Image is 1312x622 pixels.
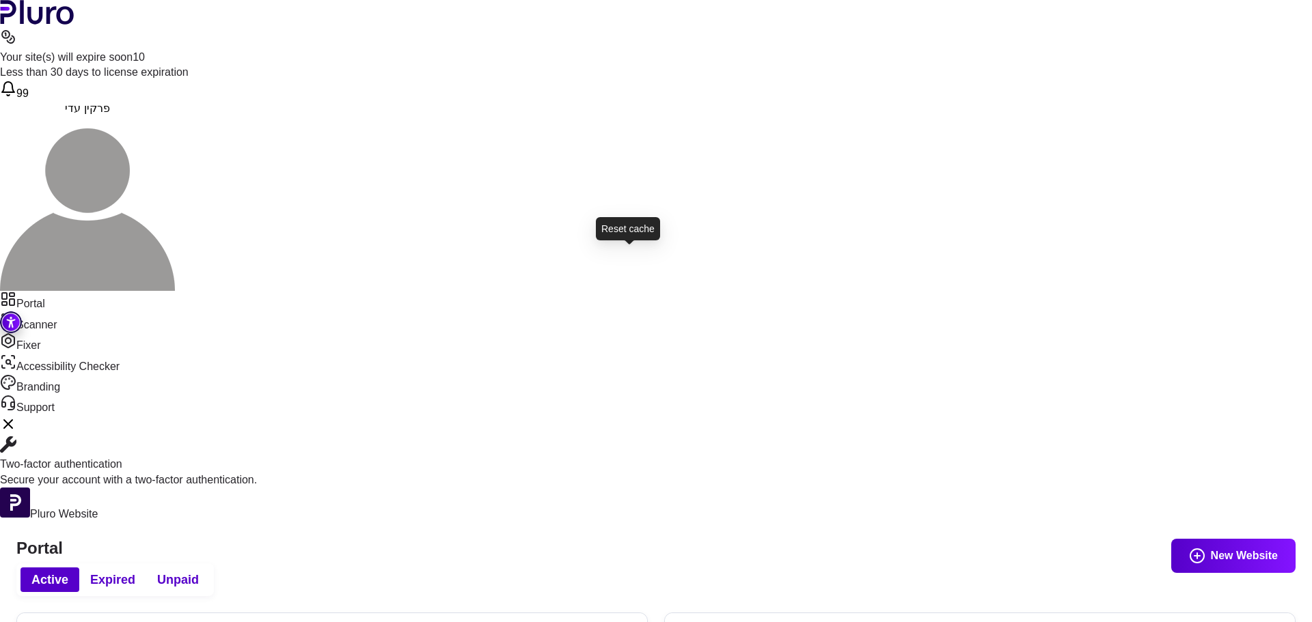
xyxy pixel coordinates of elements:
[157,571,199,588] span: Unpaid
[133,51,145,63] span: 10
[65,102,109,114] span: פרקין עדי
[20,567,79,592] button: Active
[31,571,68,588] span: Active
[79,567,146,592] button: Expired
[1171,539,1296,573] button: New Website
[16,87,29,99] span: 99
[16,539,1296,559] h1: Portal
[146,567,210,592] button: Unpaid
[90,571,135,588] span: Expired
[596,217,660,240] div: Reset cache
